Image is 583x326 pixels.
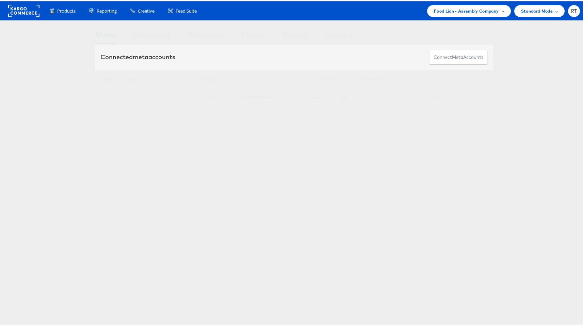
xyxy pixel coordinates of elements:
span: Food Lion - Assembly Company [434,6,499,13]
div: Tiktok [241,28,265,43]
span: Reporting [97,6,117,13]
div: Showing [95,19,116,28]
span: Products [57,6,76,13]
a: Graph Explorer [429,94,460,99]
span: RT [571,7,577,12]
span: Standard Mode [521,6,553,13]
td: USD [185,88,221,104]
div: Snapchat [133,28,171,43]
th: Status [95,69,124,88]
span: Creative [138,6,155,13]
div: Connected accounts [100,51,175,60]
a: (rename) [166,93,182,99]
th: ID [221,69,277,88]
a: Food Lion [128,93,146,98]
span: meta [133,52,148,60]
span: meta [452,53,463,59]
a: Business Manager [364,94,401,99]
div: Google [325,28,353,43]
span: Feed Suite [176,6,197,13]
th: Name [124,69,185,88]
td: America/New_York [277,88,338,104]
div: Reddit [282,28,308,43]
td: 203083503823405 [221,88,277,104]
th: Currency [185,69,221,88]
button: ConnectmetaAccounts [429,48,488,64]
th: Timezone [277,69,338,88]
div: Meta [95,28,116,43]
div: Pinterest [188,28,224,43]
